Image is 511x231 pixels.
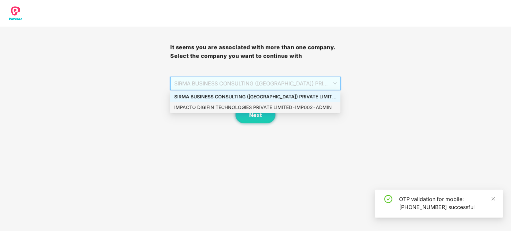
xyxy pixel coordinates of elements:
[399,195,495,211] div: OTP validation for mobile: [PHONE_NUMBER] successful
[174,77,336,90] span: SIRMA BUSINESS CONSULTING ([GEOGRAPHIC_DATA]) PRIVATE LIMITED - SBC0024 - ADMIN
[249,112,262,118] span: Next
[174,93,336,100] div: SIRMA BUSINESS CONSULTING ([GEOGRAPHIC_DATA]) PRIVATE LIMITED - SBC0024 - ADMIN
[174,104,336,111] div: IMPACTO DIGIFIN TECHNOLOGIES PRIVATE LIMITED - IMP002 - ADMIN
[236,107,275,123] button: Next
[170,43,340,60] h3: It seems you are associated with more than one company. Select the company you want to continue with
[384,195,392,203] span: check-circle
[491,196,496,201] span: close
